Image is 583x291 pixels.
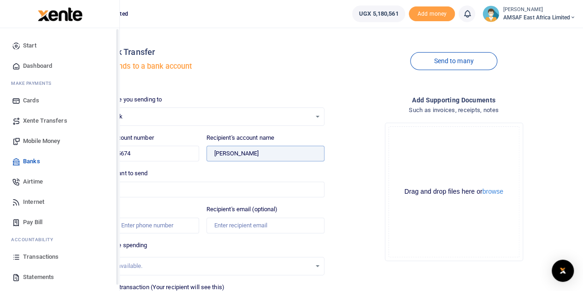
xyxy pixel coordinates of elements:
[23,61,52,71] span: Dashboard
[7,192,112,212] a: Internet
[206,146,324,161] input: Loading name...
[81,133,154,143] label: Recipient's account number
[410,52,497,70] a: Send to many
[81,95,162,104] label: Which bank are you sending to
[23,197,44,207] span: Internet
[483,188,503,195] button: browse
[81,218,199,233] input: Enter phone number
[389,187,519,196] div: Drag and drop files here or
[206,133,274,143] label: Recipient's account name
[23,41,36,50] span: Start
[332,95,576,105] h4: Add supporting Documents
[7,151,112,172] a: Banks
[206,205,278,214] label: Recipient's email (optional)
[23,157,40,166] span: Banks
[88,112,311,121] span: Stanbic Bank
[409,6,455,22] span: Add money
[23,273,54,282] span: Statements
[483,6,499,22] img: profile-user
[23,96,39,105] span: Cards
[81,182,324,197] input: UGX
[332,105,576,115] h4: Such as invoices, receipts, notes
[23,116,67,125] span: Xente Transfers
[37,10,82,17] a: logo-small logo-large logo-large
[23,218,42,227] span: Pay Bill
[16,80,52,87] span: ake Payments
[81,146,199,161] input: Enter account number
[18,236,53,243] span: countability
[7,232,112,247] li: Ac
[7,212,112,232] a: Pay Bill
[7,131,112,151] a: Mobile Money
[552,260,574,282] div: Open Intercom Messenger
[23,252,59,261] span: Transactions
[385,123,523,261] div: File Uploader
[38,7,82,21] img: logo-large
[503,13,576,22] span: AMSAF East Africa Limited
[7,36,112,56] a: Start
[359,9,398,18] span: UGX 5,180,561
[7,111,112,131] a: Xente Transfers
[7,267,112,287] a: Statements
[7,247,112,267] a: Transactions
[352,6,405,22] a: UGX 5,180,561
[23,137,60,146] span: Mobile Money
[7,172,112,192] a: Airtime
[483,6,576,22] a: profile-user [PERSON_NAME] AMSAF East Africa Limited
[503,6,576,14] small: [PERSON_NAME]
[7,76,112,90] li: M
[88,261,311,271] div: No options available.
[7,56,112,76] a: Dashboard
[409,6,455,22] li: Toup your wallet
[409,10,455,17] a: Add money
[81,62,324,71] h5: Transfer funds to a bank account
[7,90,112,111] a: Cards
[23,177,43,186] span: Airtime
[81,47,324,57] h4: Local Bank Transfer
[348,6,409,22] li: Wallet ballance
[206,218,324,233] input: Enter recipient email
